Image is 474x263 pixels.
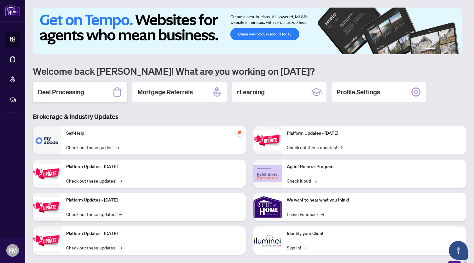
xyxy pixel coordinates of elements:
span: → [303,244,307,251]
img: Slide 0 [33,8,462,54]
a: Leave Feedback→ [287,211,324,218]
img: Self-Help [33,126,61,155]
span: → [119,244,122,251]
img: Platform Updates - September 16, 2025 [33,164,61,184]
a: Check out these updates!→ [66,211,122,218]
span: → [321,211,324,218]
a: Check out these guides!→ [66,144,119,151]
a: Check out these updates!→ [66,244,122,251]
h2: Mortgage Referrals [137,88,193,96]
h2: Profile Settings [337,88,380,96]
p: Identify your Client [287,230,461,237]
p: Platform Updates - [DATE] [66,197,241,204]
button: 2 [437,48,440,50]
span: pushpin [236,129,243,136]
a: Check it out!→ [287,177,317,184]
button: 6 [458,48,460,50]
h2: rLearning [237,88,265,96]
img: logo [5,5,20,16]
h3: Brokerage & Industry Updates [33,112,466,121]
img: Platform Updates - July 8, 2025 [33,231,61,250]
p: Platform Updates - [DATE] [66,230,241,237]
span: FM [9,246,17,255]
button: 5 [453,48,455,50]
span: → [339,144,343,151]
h2: Deal Processing [38,88,84,96]
button: 4 [448,48,450,50]
img: Identify your Client [253,226,282,255]
p: We want to hear what you think! [287,197,461,204]
img: Platform Updates - July 21, 2025 [33,197,61,217]
button: Open asap [449,241,468,260]
img: Agent Referral Program [253,165,282,183]
span: → [116,144,119,151]
a: Sign In!→ [287,244,307,251]
span: → [119,211,122,218]
img: Platform Updates - June 23, 2025 [253,130,282,150]
p: Self-Help [66,130,241,137]
h1: Welcome back [PERSON_NAME]! What are you working on [DATE]? [33,65,466,77]
p: Platform Updates - [DATE] [66,163,241,170]
a: Check out these updates!→ [287,144,343,151]
button: 3 [442,48,445,50]
span: → [119,177,122,184]
img: We want to hear what you think! [253,193,282,221]
p: Agent Referral Program [287,163,461,170]
span: → [314,177,317,184]
a: Check out these updates!→ [66,177,122,184]
button: 1 [425,48,435,50]
p: Platform Updates - [DATE] [287,130,461,137]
